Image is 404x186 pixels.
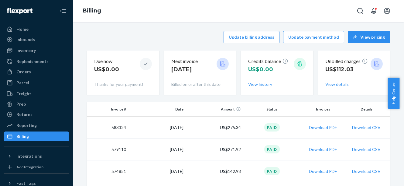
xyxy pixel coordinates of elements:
[16,133,29,139] div: Billing
[4,132,69,141] a: Billing
[87,117,128,139] td: 583324
[16,80,29,86] div: Parcel
[16,37,35,43] div: Inbounds
[16,153,42,159] div: Integrations
[325,58,368,65] p: Unbilled charges
[354,5,366,17] button: Open Search Box
[186,139,243,160] td: US$271.92
[368,5,380,17] button: Open notifications
[186,160,243,182] td: US$142.98
[128,102,186,117] th: Date
[4,89,69,99] a: Freight
[87,160,128,182] td: 574851
[264,123,280,132] div: Paid
[94,58,119,65] p: Due now
[248,58,288,65] p: Credits balance
[4,35,69,44] a: Inbounds
[87,102,128,117] th: Invoice #
[248,66,273,73] span: US$0.00
[78,2,106,20] ol: breadcrumbs
[16,101,26,107] div: Prep
[348,31,390,43] button: View pricing
[12,4,34,10] span: Support
[388,78,399,109] button: Help Center
[352,146,381,153] button: Download CSV
[87,139,128,160] td: 579110
[248,81,272,87] button: View history
[4,24,69,34] a: Home
[4,57,69,66] a: Replenishments
[16,26,29,32] div: Home
[283,31,344,43] button: Update payment method
[264,145,280,153] div: Paid
[352,125,381,131] button: Download CSV
[4,78,69,88] a: Parcel
[16,122,37,128] div: Reporting
[325,81,349,87] button: View details
[171,81,229,87] p: Billed on or after this date
[309,168,337,174] button: Download PDF
[325,65,368,73] p: US$112.03
[309,146,337,153] button: Download PDF
[128,139,186,160] td: [DATE]
[186,102,243,117] th: Amount
[301,102,345,117] th: Invoices
[264,167,280,175] div: Paid
[4,163,69,171] a: Add Integration
[171,58,198,65] p: Next invoice
[4,151,69,161] button: Integrations
[224,31,279,43] button: Update billing address
[4,67,69,77] a: Orders
[83,7,101,14] a: Billing
[171,65,198,73] p: [DATE]
[4,46,69,55] a: Inventory
[186,117,243,139] td: US$275.34
[4,110,69,119] a: Returns
[7,8,33,14] img: Flexport logo
[128,117,186,139] td: [DATE]
[16,91,31,97] div: Freight
[16,69,31,75] div: Orders
[16,164,43,170] div: Add Integration
[94,81,152,87] p: Thanks for your payment!
[381,5,393,17] button: Open account menu
[345,102,390,117] th: Details
[16,58,49,65] div: Replenishments
[94,65,119,73] p: US$0.00
[352,168,381,174] button: Download CSV
[16,47,36,54] div: Inventory
[57,5,69,17] button: Close Navigation
[309,125,337,131] button: Download PDF
[16,111,33,118] div: Returns
[128,160,186,182] td: [DATE]
[4,121,69,130] a: Reporting
[243,102,301,117] th: Status
[4,99,69,109] a: Prep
